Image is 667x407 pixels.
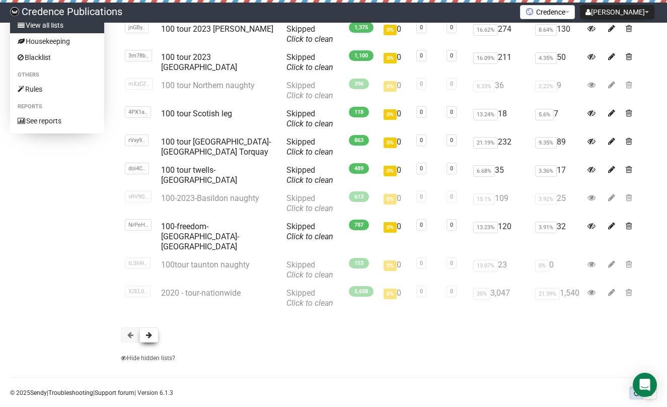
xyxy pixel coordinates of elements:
[473,109,498,120] span: 13.24%
[384,166,397,176] span: 0%
[286,91,333,100] a: Click to clean
[535,24,557,36] span: 8.64%
[420,288,423,295] a: 0
[10,113,104,129] a: See reports
[161,222,239,251] a: 100-freedom-[GEOGRAPHIC_DATA]-[GEOGRAPHIC_DATA]
[535,109,554,120] span: 5.6%
[384,194,397,205] span: 0%
[10,69,104,81] li: Others
[473,222,498,233] span: 13.23%
[535,165,557,177] span: 3.36%
[450,288,453,295] a: 0
[531,77,583,105] td: 9
[473,137,498,149] span: 21.19%
[535,288,560,300] span: 21.39%
[125,286,151,297] span: X2EL0..
[349,107,369,117] span: 118
[469,133,531,161] td: 232
[450,137,453,144] a: 0
[349,286,374,297] span: 5,658
[535,260,549,272] span: 0%
[450,52,453,59] a: 0
[450,222,453,228] a: 0
[531,20,583,48] td: 130
[535,52,557,64] span: 4.35%
[125,134,149,146] span: rVxy9..
[380,77,412,105] td: 0
[380,189,412,218] td: 0
[286,62,333,72] a: Click to clean
[161,193,259,203] a: 100-2023-Basildon naughty
[161,109,232,118] a: 100 tour Scotish leg
[286,119,333,128] a: Click to clean
[286,298,333,308] a: Click to clean
[10,387,173,398] p: © 2025 | | | Version 6.1.3
[286,232,333,241] a: Click to clean
[633,373,657,397] div: Open Intercom Messenger
[380,133,412,161] td: 0
[161,52,237,72] a: 100 tour 2023 [GEOGRAPHIC_DATA]
[469,284,531,312] td: 3,047
[161,81,255,90] a: 100 tour Northern naughty
[531,161,583,189] td: 17
[473,165,495,177] span: 6.68%
[349,163,369,174] span: 489
[48,389,93,396] a: Troubleshooting
[531,218,583,256] td: 32
[535,222,557,233] span: 3.91%
[286,288,333,308] span: Skipped
[384,260,397,271] span: 0%
[10,81,104,97] a: Rules
[125,106,151,118] span: 4PX1a..
[473,193,495,205] span: 15.1%
[380,256,412,284] td: 0
[580,5,654,19] button: [PERSON_NAME]
[531,133,583,161] td: 89
[450,24,453,31] a: 0
[286,109,333,128] span: Skipped
[125,219,152,231] span: NrPeH..
[125,257,151,269] span: tLShN..
[380,161,412,189] td: 0
[535,81,557,92] span: 2.22%
[526,8,534,16] img: favicons
[10,17,104,33] a: View all lists
[469,77,531,105] td: 36
[473,288,490,300] span: 35%
[286,147,333,157] a: Click to clean
[349,220,369,230] span: 787
[380,48,412,77] td: 0
[469,256,531,284] td: 23
[349,191,369,202] span: 613
[535,137,557,149] span: 9.35%
[10,33,104,49] a: Housekeeping
[10,49,104,65] a: Blacklist
[531,105,583,133] td: 7
[531,189,583,218] td: 25
[286,222,333,241] span: Skipped
[473,81,495,92] span: 8.33%
[286,260,333,280] span: Skipped
[349,258,369,268] span: 153
[286,203,333,213] a: Click to clean
[520,5,575,19] button: Credence
[384,138,397,148] span: 0%
[380,218,412,256] td: 0
[384,289,397,299] span: 0%
[125,50,152,61] span: 3m78b..
[450,81,453,87] a: 0
[121,355,175,362] a: Hide hidden lists?
[10,7,19,16] img: 014c4fb6c76d8aefd1845f33fd15ecf9
[535,193,557,205] span: 3.92%
[420,193,423,200] a: 0
[286,137,333,157] span: Skipped
[161,24,273,34] a: 100 tour 2023 [PERSON_NAME]
[469,105,531,133] td: 18
[349,22,374,33] span: 1,375
[384,25,397,35] span: 0%
[349,50,374,61] span: 1,100
[125,191,152,202] span: vRV9Q..
[420,24,423,31] a: 0
[286,24,333,44] span: Skipped
[380,105,412,133] td: 0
